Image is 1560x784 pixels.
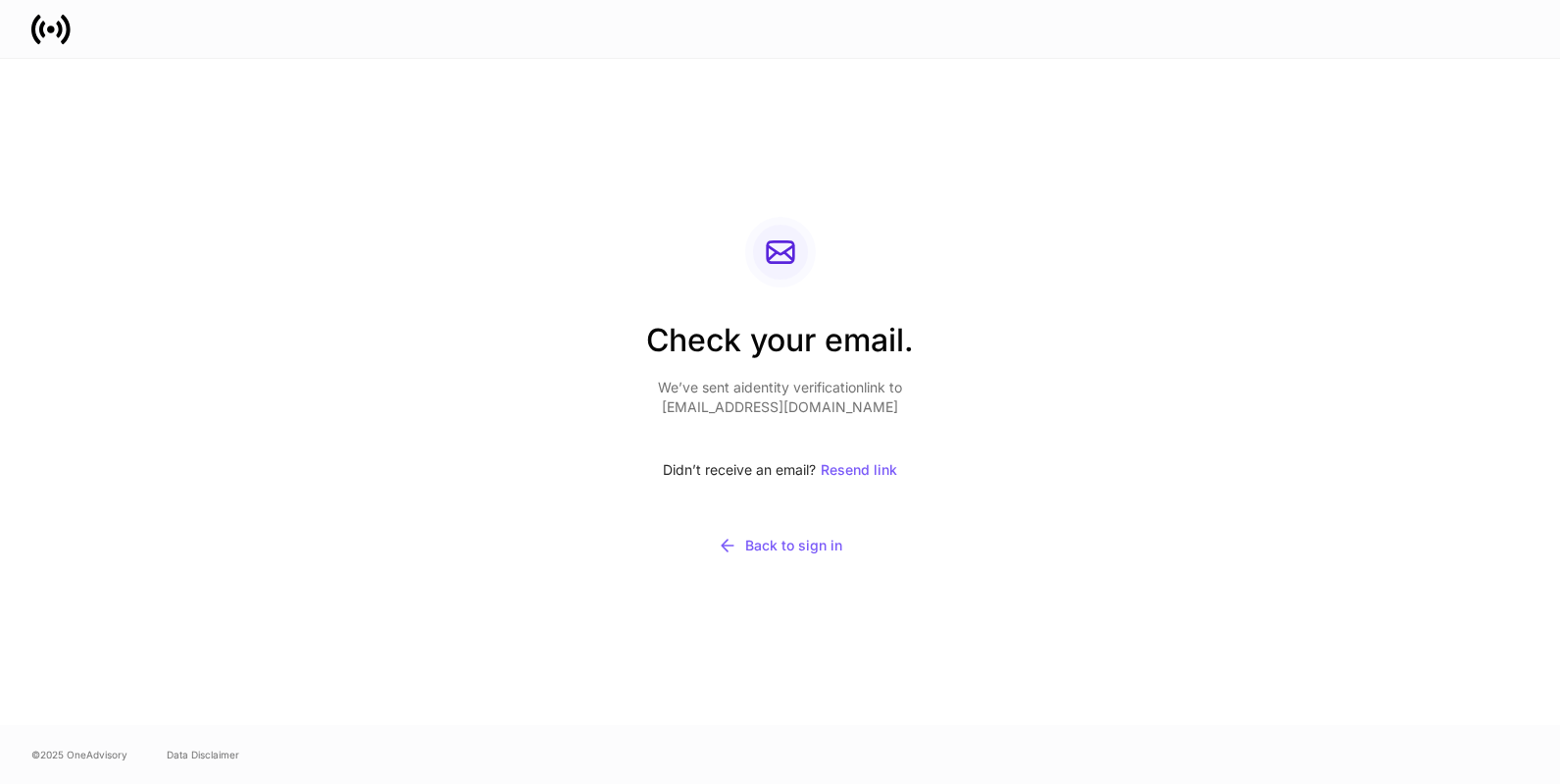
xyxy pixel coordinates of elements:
[31,747,127,762] span: © 2025 OneAdvisory
[821,463,897,477] div: Resend link
[167,747,239,762] a: Data Disclaimer
[646,378,914,417] p: We’ve sent a identity verification link to [EMAIL_ADDRESS][DOMAIN_NAME]
[646,523,914,568] button: Back to sign in
[646,448,914,492] div: Didn’t receive an email?
[646,319,914,378] h2: Check your email.
[820,448,898,492] button: Resend link
[718,536,842,555] div: Back to sign in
